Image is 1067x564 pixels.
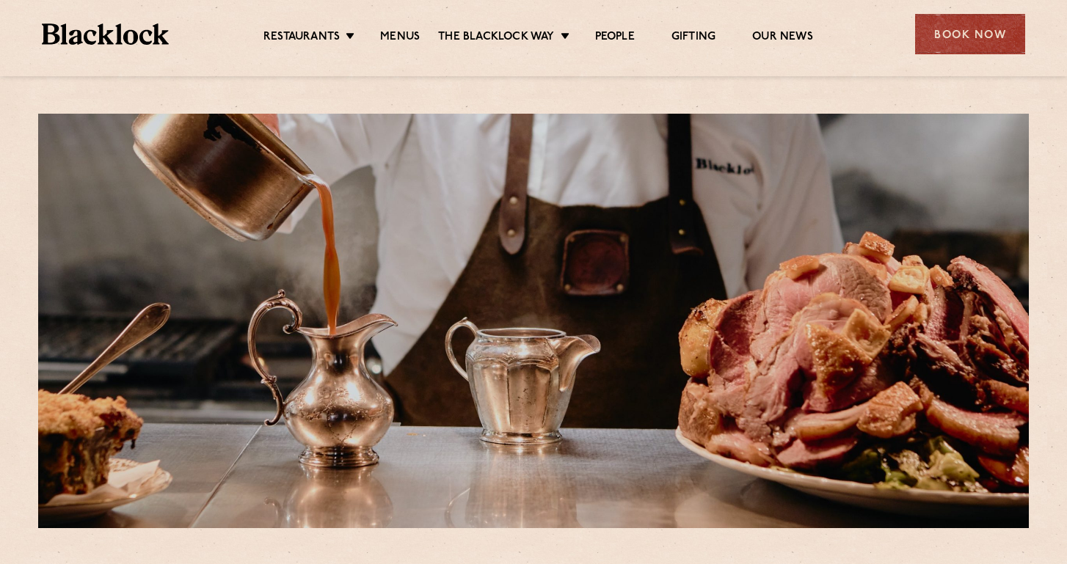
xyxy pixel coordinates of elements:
[671,30,715,46] a: Gifting
[263,30,340,46] a: Restaurants
[915,14,1025,54] div: Book Now
[380,30,420,46] a: Menus
[438,30,554,46] a: The Blacklock Way
[42,23,169,45] img: BL_Textured_Logo-footer-cropped.svg
[752,30,813,46] a: Our News
[595,30,635,46] a: People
